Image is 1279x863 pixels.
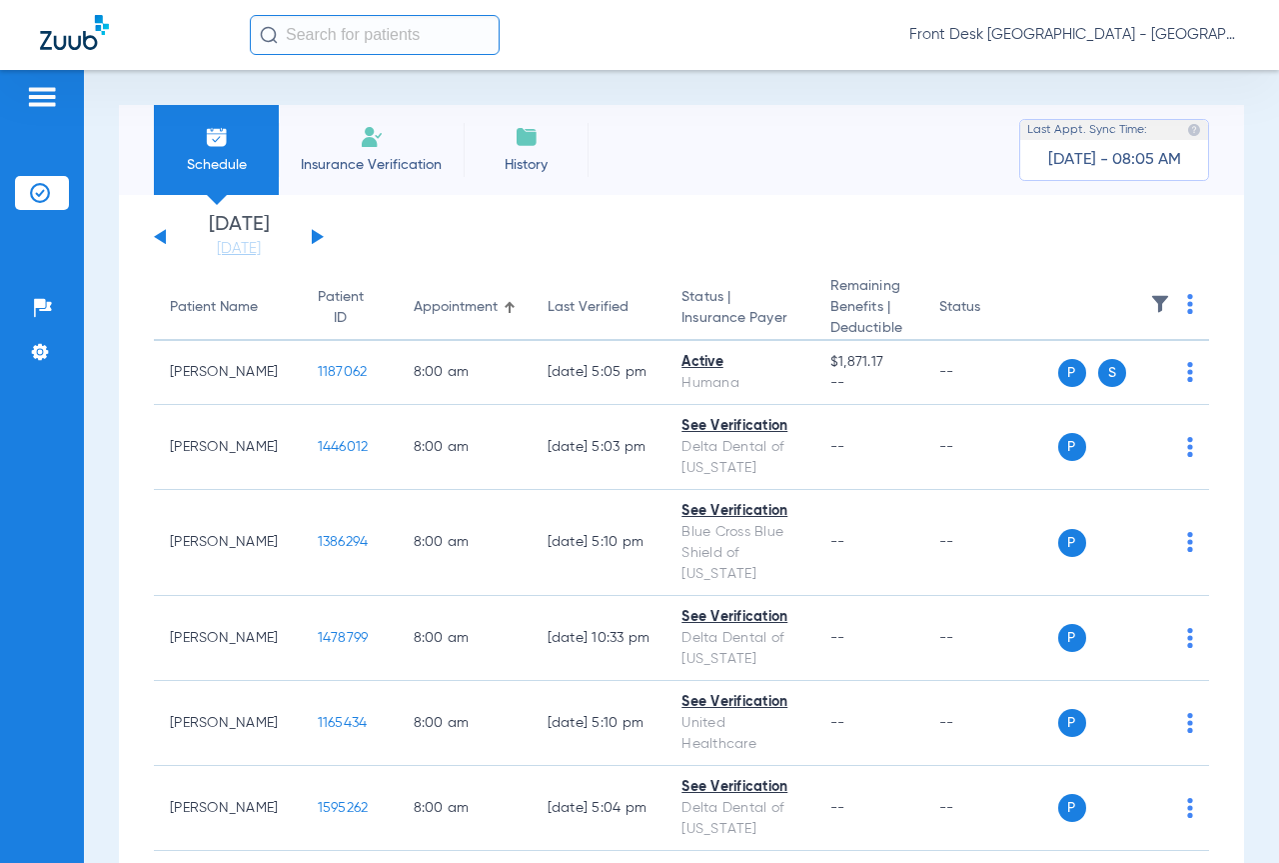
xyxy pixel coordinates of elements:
span: -- [830,440,845,454]
div: See Verification [681,692,798,713]
td: 8:00 AM [398,405,532,490]
div: Patient Name [170,297,286,318]
li: [DATE] [179,215,299,259]
span: History [479,155,574,175]
td: -- [923,405,1058,490]
img: group-dot-blue.svg [1187,532,1193,552]
td: [DATE] 5:10 PM [532,490,666,596]
a: [DATE] [179,239,299,259]
span: Schedule [169,155,264,175]
span: Last Appt. Sync Time: [1027,120,1147,140]
span: Front Desk [GEOGRAPHIC_DATA] - [GEOGRAPHIC_DATA] | My Community Dental Centers [909,25,1239,45]
th: Status [923,276,1058,341]
span: 1446012 [318,440,369,454]
td: [PERSON_NAME] [154,490,302,596]
span: $1,871.17 [830,352,907,373]
div: See Verification [681,416,798,437]
span: P [1058,624,1086,652]
td: 8:00 AM [398,341,532,405]
div: See Verification [681,607,798,628]
span: 1595262 [318,801,369,815]
img: group-dot-blue.svg [1187,362,1193,382]
div: Delta Dental of [US_STATE] [681,798,798,840]
span: -- [830,373,907,394]
span: -- [830,716,845,730]
img: filter.svg [1150,294,1170,314]
div: Humana [681,373,798,394]
div: Delta Dental of [US_STATE] [681,628,798,670]
div: United Healthcare [681,713,798,755]
img: group-dot-blue.svg [1187,294,1193,314]
span: -- [830,801,845,815]
div: Patient Name [170,297,258,318]
img: Manual Insurance Verification [360,125,384,149]
img: hamburger-icon [26,85,58,109]
img: last sync help info [1187,123,1201,137]
span: 1478799 [318,631,369,645]
img: group-dot-blue.svg [1187,713,1193,733]
th: Status | [665,276,814,341]
div: Patient ID [318,287,364,329]
th: Remaining Benefits | [814,276,923,341]
td: 8:00 AM [398,681,532,766]
div: Patient ID [318,287,382,329]
span: 1165434 [318,716,368,730]
span: 1386294 [318,535,369,549]
td: -- [923,766,1058,851]
span: Insurance Payer [681,308,798,329]
td: -- [923,490,1058,596]
span: S [1098,359,1126,387]
img: Schedule [205,125,229,149]
span: P [1058,529,1086,557]
td: [PERSON_NAME] [154,341,302,405]
iframe: Chat Widget [1179,767,1279,863]
td: [DATE] 10:33 PM [532,596,666,681]
span: P [1058,794,1086,822]
td: [DATE] 5:03 PM [532,405,666,490]
span: -- [830,631,845,645]
span: Deductible [830,318,907,339]
div: Active [681,352,798,373]
span: -- [830,535,845,549]
img: Search Icon [260,26,278,44]
span: P [1058,433,1086,461]
img: group-dot-blue.svg [1187,437,1193,457]
span: [DATE] - 08:05 AM [1048,150,1181,170]
td: [PERSON_NAME] [154,681,302,766]
td: 8:00 AM [398,490,532,596]
td: -- [923,341,1058,405]
td: [PERSON_NAME] [154,405,302,490]
div: Appointment [414,297,498,318]
span: P [1058,359,1086,387]
span: 1187062 [318,365,368,379]
td: -- [923,596,1058,681]
span: Insurance Verification [294,155,449,175]
td: [PERSON_NAME] [154,596,302,681]
div: Appointment [414,297,516,318]
td: [PERSON_NAME] [154,766,302,851]
div: Delta Dental of [US_STATE] [681,437,798,479]
td: [DATE] 5:04 PM [532,766,666,851]
div: See Verification [681,777,798,798]
input: Search for patients [250,15,500,55]
td: [DATE] 5:10 PM [532,681,666,766]
td: [DATE] 5:05 PM [532,341,666,405]
div: Blue Cross Blue Shield of [US_STATE] [681,522,798,585]
div: Last Verified [548,297,650,318]
span: P [1058,709,1086,737]
td: 8:00 AM [398,596,532,681]
div: See Verification [681,501,798,522]
img: group-dot-blue.svg [1187,628,1193,648]
td: 8:00 AM [398,766,532,851]
div: Last Verified [548,297,629,318]
img: Zuub Logo [40,15,109,50]
img: History [515,125,539,149]
td: -- [923,681,1058,766]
